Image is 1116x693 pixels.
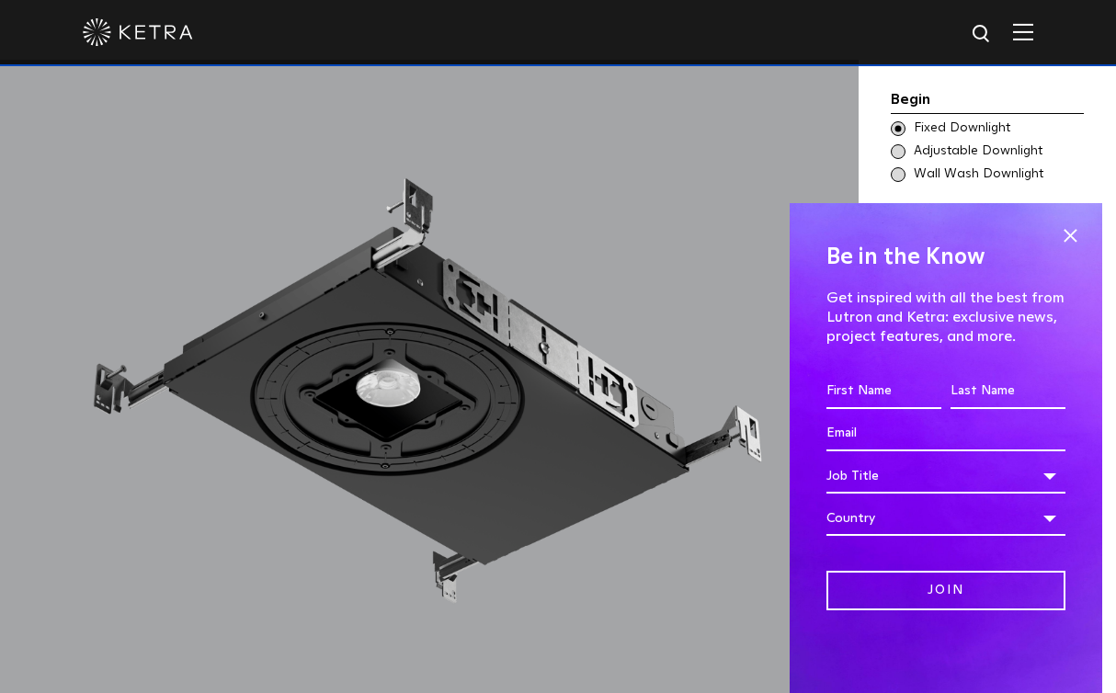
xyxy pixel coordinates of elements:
[1013,23,1033,40] img: Hamburger%20Nav.svg
[826,416,1065,451] input: Email
[971,23,994,46] img: search icon
[891,88,1084,114] div: Begin
[826,374,941,409] input: First Name
[826,571,1065,610] input: Join
[83,18,193,46] img: ketra-logo-2019-white
[826,501,1065,536] div: Country
[914,142,1082,161] span: Adjustable Downlight
[951,374,1065,409] input: Last Name
[826,289,1065,346] p: Get inspired with all the best from Lutron and Ketra: exclusive news, project features, and more.
[914,165,1082,184] span: Wall Wash Downlight
[891,198,1084,223] div: Aperture Shape
[826,240,1065,275] h4: Be in the Know
[826,459,1065,494] div: Job Title
[914,119,1082,138] span: Fixed Downlight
